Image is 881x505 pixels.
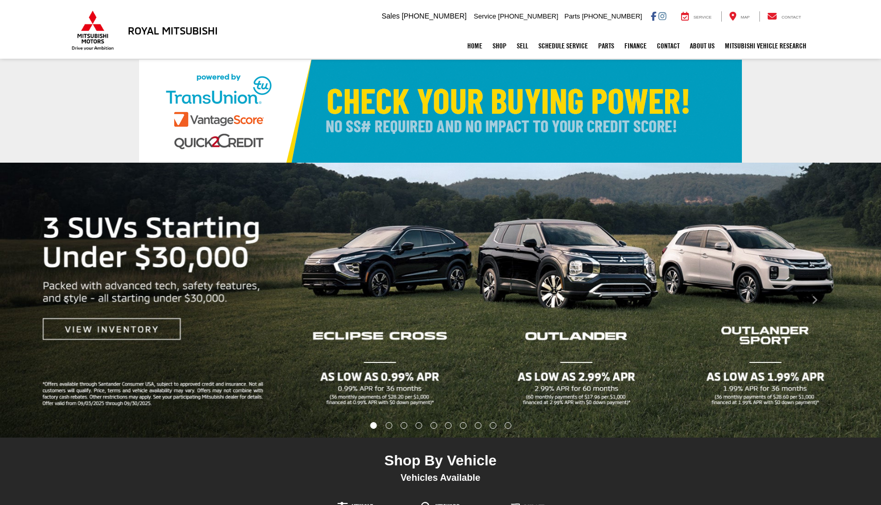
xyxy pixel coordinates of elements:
h3: Royal Mitsubishi [128,25,218,36]
span: [PHONE_NUMBER] [582,12,642,20]
a: Schedule Service: Opens in a new tab [533,33,593,59]
span: [PHONE_NUMBER] [498,12,558,20]
span: Contact [782,15,801,20]
li: Go to slide number 6. [445,422,452,429]
a: Home [462,33,487,59]
div: Shop By Vehicle [262,452,619,472]
li: Go to slide number 5. [430,422,437,429]
span: [PHONE_NUMBER] [402,12,467,20]
img: Mitsubishi [70,10,116,50]
a: Contact [652,33,685,59]
a: Instagram: Click to visit our Instagram page [658,12,666,20]
a: Map [721,11,757,22]
a: Parts: Opens in a new tab [593,33,619,59]
a: Finance [619,33,652,59]
span: Map [741,15,750,20]
li: Go to slide number 2. [385,422,392,429]
img: Check Your Buying Power [139,60,742,163]
div: Vehicles Available [262,472,619,483]
a: Sell [512,33,533,59]
a: About Us [685,33,720,59]
li: Go to slide number 1. [370,422,377,429]
span: Service [693,15,711,20]
span: Service [474,12,496,20]
a: Shop [487,33,512,59]
span: Parts [564,12,580,20]
a: Facebook: Click to visit our Facebook page [651,12,656,20]
li: Go to slide number 7. [460,422,467,429]
li: Go to slide number 4. [415,422,422,429]
a: Mitsubishi Vehicle Research [720,33,811,59]
li: Go to slide number 10. [505,422,512,429]
span: Sales [382,12,400,20]
li: Go to slide number 8. [475,422,482,429]
a: Contact [759,11,809,22]
li: Go to slide number 9. [490,422,497,429]
li: Go to slide number 3. [400,422,407,429]
a: Service [673,11,719,22]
